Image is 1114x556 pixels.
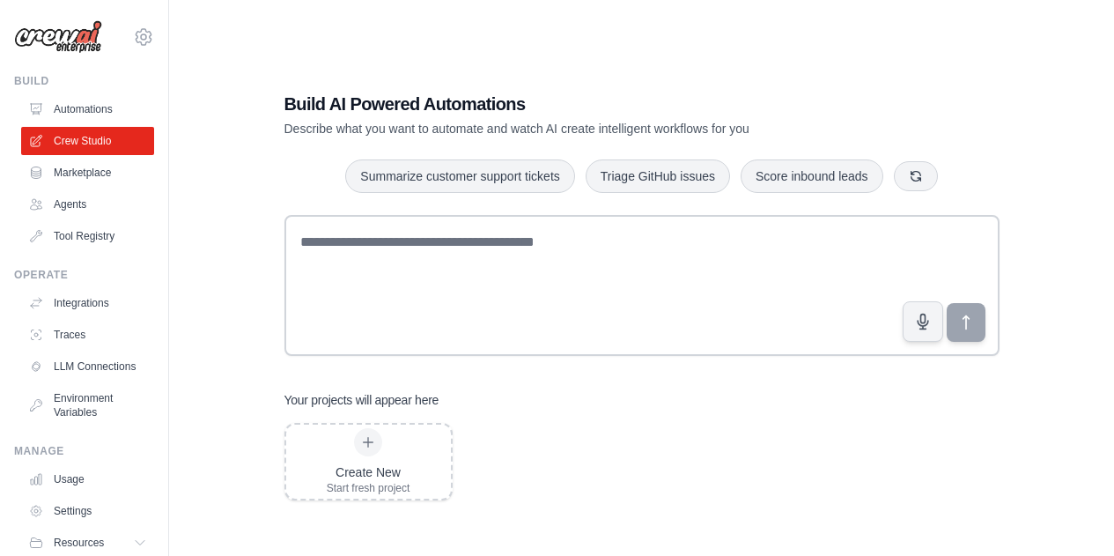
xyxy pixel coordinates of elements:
div: Operate [14,268,154,282]
span: Resources [54,536,104,550]
div: Manage [14,444,154,458]
a: Agents [21,190,154,219]
a: Marketplace [21,159,154,187]
a: Environment Variables [21,384,154,426]
a: Automations [21,95,154,123]
button: Click to speak your automation idea [903,301,943,342]
h3: Your projects will appear here [284,391,439,409]
h1: Build AI Powered Automations [284,92,876,116]
div: Build [14,74,154,88]
div: Create New [327,463,410,481]
a: Traces [21,321,154,349]
button: Summarize customer support tickets [345,159,574,193]
button: Get new suggestions [894,161,938,191]
button: Triage GitHub issues [586,159,730,193]
a: Tool Registry [21,222,154,250]
a: Integrations [21,289,154,317]
a: Settings [21,497,154,525]
p: Describe what you want to automate and watch AI create intelligent workflows for you [284,120,876,137]
img: Logo [14,20,102,54]
div: Start fresh project [327,481,410,495]
a: LLM Connections [21,352,154,381]
a: Crew Studio [21,127,154,155]
button: Score inbound leads [741,159,883,193]
a: Usage [21,465,154,493]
